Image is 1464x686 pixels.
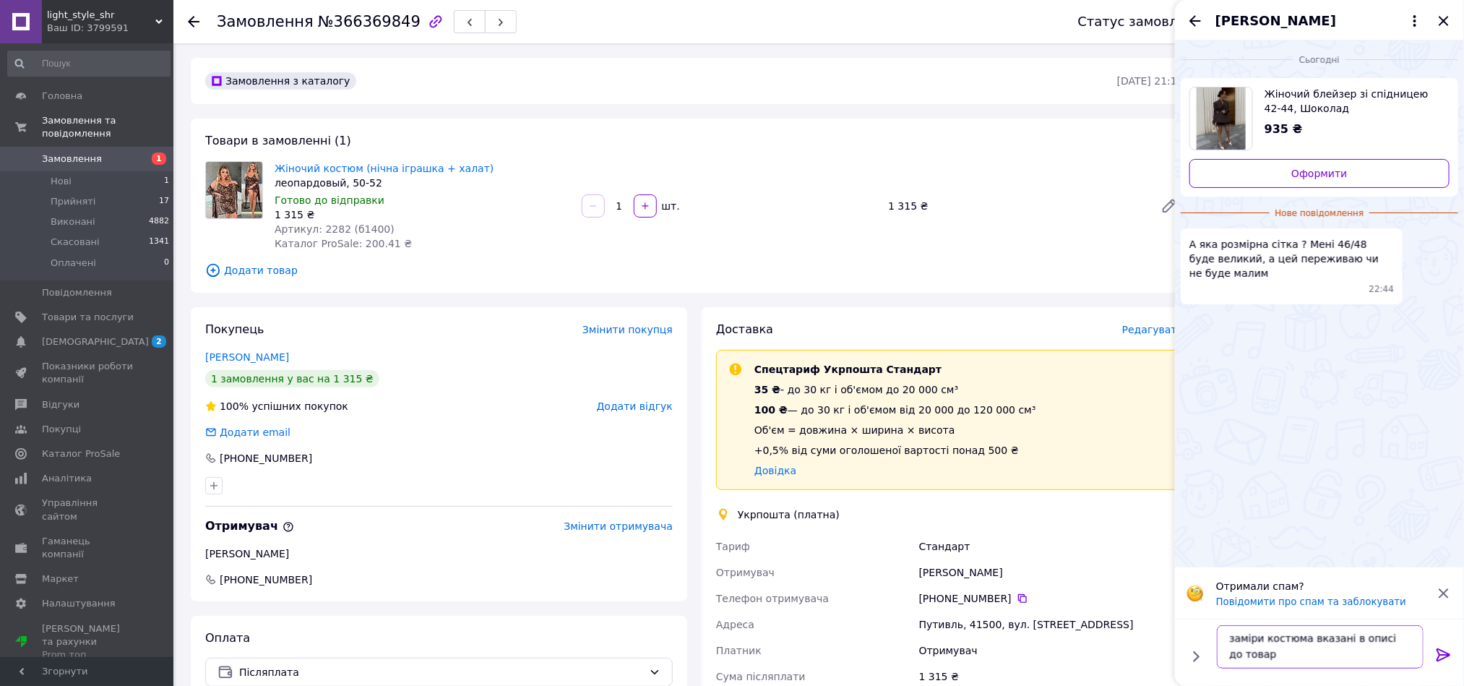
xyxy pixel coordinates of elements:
[205,399,348,413] div: успішних покупок
[754,403,1036,417] div: — до 30 кг і об'ємом від 20 000 до 120 000 см³
[42,597,116,610] span: Налаштування
[1215,12,1424,30] button: [PERSON_NAME]
[42,114,173,140] span: Замовлення та повідомлення
[217,13,314,30] span: Замовлення
[1181,52,1458,67] div: 12.10.2025
[716,567,775,578] span: Отримувач
[1265,87,1438,116] span: Жіночий блейзер зі спідницею 42-44, Шоколад
[1217,625,1424,669] textarea: заміри костюма вказані в описі до товар
[582,324,673,335] span: Змінити покупця
[754,423,1036,437] div: Об'єм = довжина × ширина × висота
[51,215,95,228] span: Виконані
[42,335,149,348] span: [DEMOGRAPHIC_DATA]
[916,533,1187,559] div: Стандарт
[318,13,421,30] span: №366369849
[42,90,82,103] span: Головна
[205,351,289,363] a: [PERSON_NAME]
[205,134,351,147] span: Товари в замовленні (1)
[152,153,166,165] span: 1
[716,645,762,656] span: Платник
[42,286,112,299] span: Повідомлення
[716,593,829,604] span: Телефон отримувача
[716,541,750,552] span: Тариф
[1189,237,1394,280] span: А яка розмірна сітка ? Мені 46/48 буде великий, а цей переживаю чи не буде малим
[1189,159,1450,188] a: Оформити
[919,591,1184,606] div: [PHONE_NUMBER]
[51,175,72,188] span: Нові
[218,425,292,440] div: Додати email
[42,398,79,411] span: Відгуки
[152,335,166,348] span: 2
[42,472,92,485] span: Аналітика
[716,671,806,682] span: Сума післяплати
[51,195,95,208] span: Прийняті
[916,612,1187,638] div: Путивль, 41500, вул. [STREET_ADDRESS]
[218,573,314,587] span: [PHONE_NUMBER]
[1216,579,1426,593] p: Отримали спам?
[754,382,1036,397] div: - до 30 кг і об'ємом до 20 000 см³
[42,573,79,586] span: Маркет
[47,22,173,35] div: Ваш ID: 3799591
[51,257,96,270] span: Оплачені
[205,631,250,645] span: Оплата
[1122,324,1184,335] span: Редагувати
[205,546,673,561] div: [PERSON_NAME]
[916,638,1187,664] div: Отримувач
[218,451,314,466] div: [PHONE_NUMBER]
[205,370,379,387] div: 1 замовлення у вас на 1 315 ₴
[1265,122,1303,136] span: 935 ₴
[51,236,100,249] span: Скасовані
[42,360,134,386] span: Показники роботи компанії
[205,322,264,336] span: Покупець
[275,163,494,174] a: Жіночий костюм (нічна іграшка + халат)
[1216,596,1406,607] button: Повідомити про спам та заблокувати
[47,9,155,22] span: light_style_shr
[42,497,134,523] span: Управління сайтом
[1293,54,1345,67] span: Сьогодні
[205,72,356,90] div: Замовлення з каталогу
[1197,87,1246,150] img: 6772591234_w640_h640_zhenskij-blejzer-s.jpg
[42,311,134,324] span: Товари та послуги
[205,519,294,533] span: Отримувач
[1435,12,1452,30] button: Закрити
[754,404,788,416] span: 100 ₴
[916,559,1187,586] div: [PERSON_NAME]
[7,51,171,77] input: Пошук
[716,619,754,630] span: Адреса
[42,622,134,662] span: [PERSON_NAME] та рахунки
[164,257,169,270] span: 0
[164,175,169,188] span: 1
[188,14,199,29] div: Повернутися назад
[754,443,1036,458] div: +0,5% від суми оголошеної вартості понад 500 ₴
[1369,283,1395,296] span: 22:44 12.10.2025
[42,535,134,561] span: Гаманець компанії
[658,199,681,213] div: шт.
[1155,192,1184,220] a: Редагувати
[275,223,395,235] span: Артикул: 2282 (б1400)
[882,196,1149,216] div: 1 315 ₴
[206,162,262,218] img: Жіночий костюм (нічна іграшка + халат)
[42,447,120,460] span: Каталог ProSale
[1078,14,1211,29] div: Статус замовлення
[149,215,169,228] span: 4882
[42,423,81,436] span: Покупці
[275,176,570,190] div: леопардовый, 50-52
[239,664,643,680] span: Післяплата
[1189,87,1450,150] a: Переглянути товар
[220,400,249,412] span: 100%
[1187,585,1204,602] img: :face_with_monocle:
[204,425,292,440] div: Додати email
[275,207,570,222] div: 1 315 ₴
[275,238,412,249] span: Каталог ProSale: 200.41 ₴
[159,195,169,208] span: 17
[734,507,843,522] div: Укрпошта (платна)
[716,322,773,336] span: Доставка
[754,364,942,375] span: Спецтариф Укрпошта Стандарт
[205,262,1184,278] span: Додати товар
[564,520,673,532] span: Змінити отримувача
[1270,207,1370,220] span: Нове повідомлення
[1215,12,1336,30] span: [PERSON_NAME]
[149,236,169,249] span: 1341
[275,194,384,206] span: Готово до відправки
[754,465,796,476] a: Довідка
